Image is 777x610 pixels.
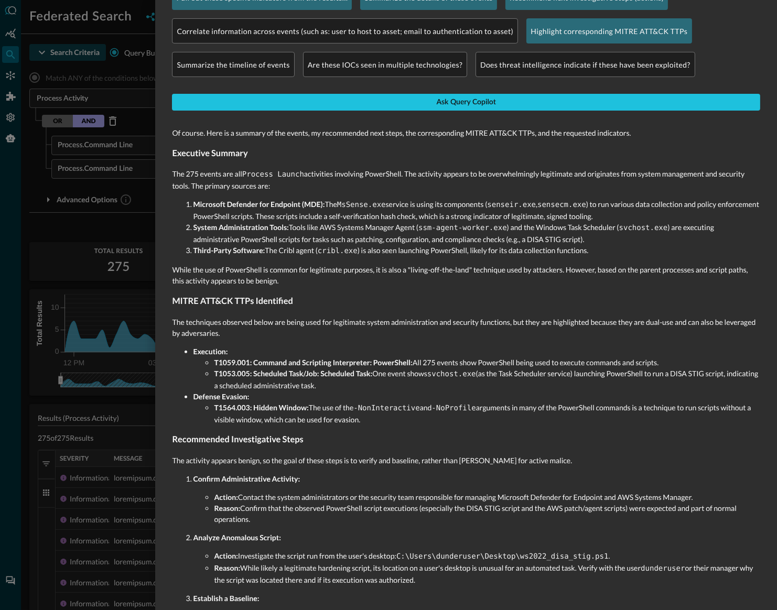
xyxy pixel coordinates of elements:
[214,492,760,503] li: Contact the system administrators or the security team responsible for managing Microsoft Defende...
[396,552,609,561] code: C:\Users\dunderuser\Desktop\ws2022_disa_stig.ps1
[172,296,293,306] strong: MITRE ATT&CK TTPs Identified
[193,533,281,542] strong: Analyze Anomalous Script:
[214,504,240,513] strong: Reason:
[418,224,507,232] code: ssm-agent-worker.exe
[480,59,690,70] p: Does threat intelligence indicate if these have been exploited?
[214,493,238,502] strong: Action:
[487,201,536,209] code: senseir.exe
[193,246,265,255] strong: Third-Party Software:
[193,199,760,222] li: The service is using its components ( , ) to run various data collection and policy enforcement P...
[193,200,325,209] strong: Microsoft Defender for Endpoint (MDE):
[214,357,760,368] li: All 275 events show PowerShell being used to execute commands and scripts.
[476,52,695,77] div: Does threat intelligence indicate if these have been exploited?
[177,26,513,37] p: Correlate information across events (such as: user to host to asset; email to authentication to a...
[172,18,518,43] div: Correlate information across events (such as: user to host to asset; email to authentication to a...
[172,168,760,191] p: The 275 events are all activities involving PowerShell. The activity appears to be overwhelmingly...
[214,403,308,412] strong: T1564.003: Hidden Window:
[172,94,760,111] button: Ask Query Copilot
[436,96,495,109] div: Ask Query Copilot
[214,562,760,585] li: While likely a legitimate hardening script, its location on a user's desktop is unusual for an au...
[214,563,240,572] strong: Reason:
[431,404,476,412] code: -NoProfile
[214,358,412,367] strong: T1059.001: Command and Scripting Interpreter: PowerShell:
[619,224,668,232] code: svchost.exe
[214,369,372,378] strong: T1053.005: Scheduled Task/Job: Scheduled Task:
[193,594,259,603] strong: Establish a Baseline:
[214,503,760,525] li: Confirm that the observed PowerShell script executions (especially the DISA STIG script and the A...
[214,551,238,560] strong: Action:
[526,18,692,43] div: Highlight corresponding MITRE ATT&CK TTPs
[193,474,300,483] strong: Confirm Administrative Activity:
[193,392,249,401] strong: Defense Evasion:
[214,368,760,391] li: One event shows (as the Task Scheduler service) launching PowerShell to run a DISA STIG script, i...
[172,148,247,158] strong: Executive Summary
[308,59,462,70] p: Are these IOCs seen in multiple technologies?
[537,201,586,209] code: sensecm.exe
[531,26,687,37] p: Highlight corresponding MITRE ATT&CK TTPs
[172,455,760,466] p: The activity appears benign, so the goal of these steps is to verify and baseline, rather than [P...
[214,402,760,425] li: The use of the and arguments in many of the PowerShell commands is a technique to run scripts wit...
[172,127,760,138] p: Of course. Here is a summary of the events, my recommended next steps, the corresponding MITRE AT...
[214,550,760,562] li: Investigate the script run from the user's desktop: .
[318,247,358,255] code: cribl.exe
[193,223,288,232] strong: System Administration Tools:
[641,564,685,573] code: dunderuser
[172,317,760,339] p: The techniques observed below are being used for legitimate system administration and security fu...
[172,434,303,444] strong: Recommended Investigative Steps
[242,170,304,179] code: Process Launch
[193,222,760,245] li: Tools like AWS Systems Manager Agent ( ) and the Windows Task Scheduler ( ) are executing adminis...
[427,370,476,378] code: svchost.exe
[337,201,386,209] code: MsSense.exe
[172,52,294,77] div: Summarize the timeline of events
[177,59,289,70] p: Summarize the timeline of events
[303,52,467,77] div: Are these IOCs seen in multiple technologies?
[193,347,228,356] strong: Execution:
[193,245,760,257] li: The Cribl agent ( ) is also seen launching PowerShell, likely for its data collection functions.
[353,404,419,412] code: -NonInteractive
[172,264,760,286] p: While the use of PowerShell is common for legitimate purposes, it is also a "living-off-the-land"...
